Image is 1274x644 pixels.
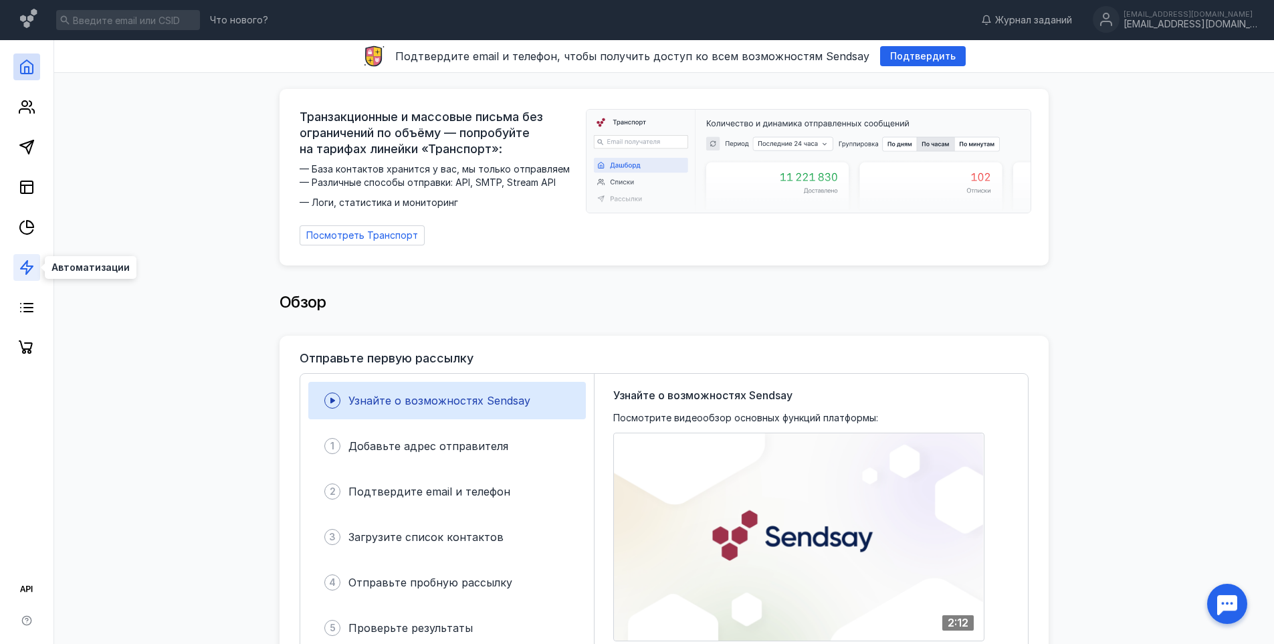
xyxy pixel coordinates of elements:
[995,13,1072,27] span: Журнал заданий
[300,225,425,245] a: Посмотреть Транспорт
[890,51,956,62] span: Подтвердить
[942,615,974,631] div: 2:12
[300,109,578,157] span: Транзакционные и массовые письма без ограничений по объёму — попробуйте на тарифах линейки «Транс...
[300,352,473,365] h3: Отправьте первую рассылку
[613,387,792,403] span: Узнайте о возможностях Sendsay
[348,576,512,589] span: Отправьте пробную рассылку
[348,621,473,635] span: Проверьте результаты
[329,530,336,544] span: 3
[974,13,1079,27] a: Журнал заданий
[56,10,200,30] input: Введите email или CSID
[330,439,334,453] span: 1
[330,485,336,498] span: 2
[280,292,326,312] span: Обзор
[348,439,508,453] span: Добавьте адрес отправителя
[395,49,869,63] span: Подтвердите email и телефон, чтобы получить доступ ко всем возможностям Sendsay
[51,263,130,272] span: Автоматизации
[329,576,336,589] span: 4
[210,15,268,25] span: Что нового?
[1124,10,1257,18] div: [EMAIL_ADDRESS][DOMAIN_NAME]
[880,46,966,66] button: Подтвердить
[306,230,418,241] span: Посмотреть Транспорт
[203,15,275,25] a: Что нового?
[587,110,1031,213] img: dashboard-transport-banner
[300,163,578,209] span: — База контактов хранится у вас, мы только отправляем — Различные способы отправки: API, SMTP, St...
[613,411,878,425] span: Посмотрите видеообзор основных функций платформы:
[1124,19,1257,30] div: [EMAIL_ADDRESS][DOMAIN_NAME]
[348,394,530,407] span: Узнайте о возможностях Sendsay
[348,485,510,498] span: Подтвердите email и телефон
[330,621,336,635] span: 5
[348,530,504,544] span: Загрузите список контактов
